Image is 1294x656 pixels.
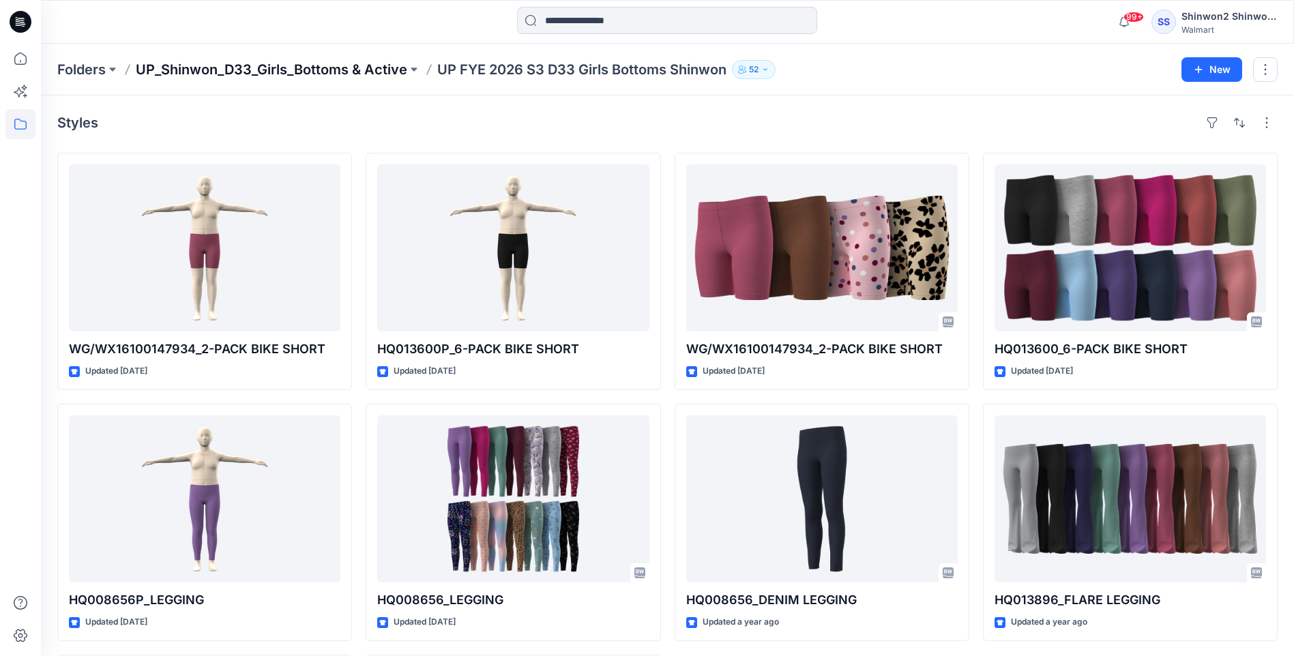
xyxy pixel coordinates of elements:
[995,340,1266,359] p: HQ013600_6-PACK BIKE SHORT
[995,591,1266,610] p: HQ013896_FLARE LEGGING
[1011,615,1087,629] p: Updated a year ago
[394,364,456,378] p: Updated [DATE]
[394,615,456,629] p: Updated [DATE]
[686,415,958,582] a: HQ008656_DENIM LEGGING
[69,591,340,610] p: HQ008656P_LEGGING
[995,164,1266,331] a: HQ013600_6-PACK BIKE SHORT
[69,340,340,359] p: WG/WX16100147934_2-PACK BIKE SHORT
[377,591,649,610] p: HQ008656_LEGGING
[686,591,958,610] p: HQ008656_DENIM LEGGING
[85,364,147,378] p: Updated [DATE]
[686,164,958,331] a: WG/WX16100147934_2-PACK BIKE SHORT
[377,340,649,359] p: HQ013600P_6-PACK BIKE SHORT
[377,164,649,331] a: HQ013600P_6-PACK BIKE SHORT
[1011,364,1073,378] p: Updated [DATE]
[703,615,779,629] p: Updated a year ago
[703,364,765,378] p: Updated [DATE]
[686,340,958,359] p: WG/WX16100147934_2-PACK BIKE SHORT
[136,60,407,79] a: UP_Shinwon_D33_Girls_Bottoms & Active
[377,415,649,582] a: HQ008656_LEGGING
[732,60,776,79] button: 52
[57,115,98,131] h4: Styles
[1181,8,1277,25] div: Shinwon2 Shinwon2
[1151,10,1176,34] div: SS
[995,415,1266,582] a: HQ013896_FLARE LEGGING
[69,164,340,331] a: WG/WX16100147934_2-PACK BIKE SHORT
[749,62,759,77] p: 52
[1123,12,1144,23] span: 99+
[85,615,147,629] p: Updated [DATE]
[69,415,340,582] a: HQ008656P_LEGGING
[1181,57,1242,82] button: New
[1181,25,1277,35] div: Walmart
[437,60,726,79] p: UP FYE 2026 S3 D33 Girls Bottoms Shinwon
[57,60,106,79] a: Folders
